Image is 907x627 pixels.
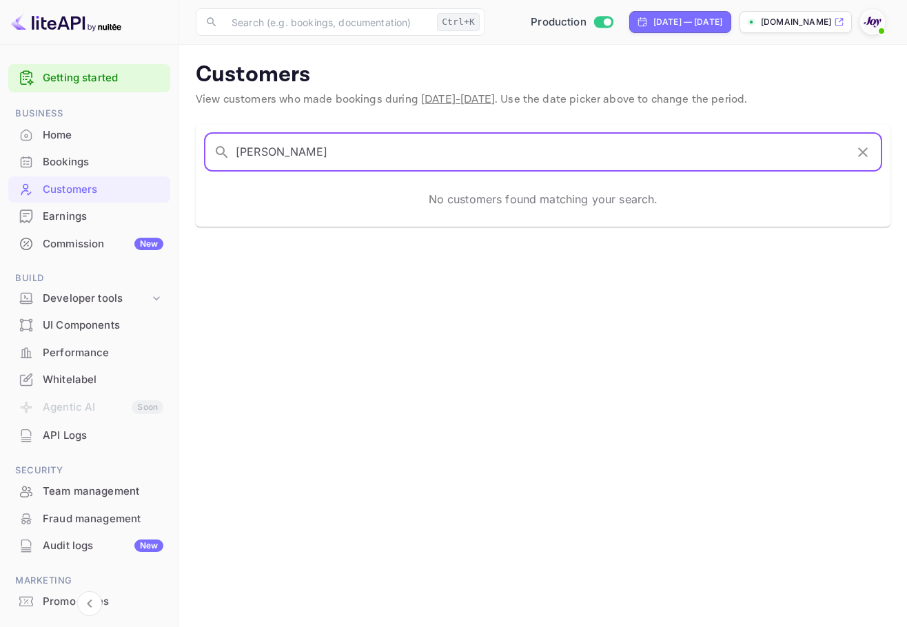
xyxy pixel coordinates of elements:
div: Performance [8,340,170,367]
a: API Logs [8,422,170,448]
div: Performance [43,345,163,361]
a: Bookings [8,149,170,174]
div: API Logs [43,428,163,444]
div: Team management [8,478,170,505]
a: Promo codes [8,588,170,614]
span: [DATE] - [DATE] [421,92,495,107]
div: Team management [43,484,163,500]
div: Audit logs [43,538,163,554]
div: Promo codes [43,594,163,610]
div: Home [43,127,163,143]
div: [DATE] — [DATE] [653,16,722,28]
span: View customers who made bookings during . Use the date picker above to change the period. [196,92,747,107]
div: Getting started [8,64,170,92]
div: Whitelabel [8,367,170,393]
a: UI Components [8,312,170,338]
div: Home [8,122,170,149]
div: CommissionNew [8,231,170,258]
div: Customers [43,182,163,198]
input: Search (e.g. bookings, documentation) [223,8,431,36]
a: Performance [8,340,170,365]
span: Marketing [8,573,170,588]
a: CommissionNew [8,231,170,256]
div: Bookings [8,149,170,176]
span: Production [531,14,587,30]
a: Fraud management [8,506,170,531]
div: API Logs [8,422,170,449]
p: [DOMAIN_NAME] [761,16,831,28]
div: UI Components [43,318,163,333]
div: Whitelabel [43,372,163,388]
span: Build [8,271,170,286]
a: Whitelabel [8,367,170,392]
div: New [134,539,163,552]
img: With Joy [862,11,884,33]
div: Audit logsNew [8,533,170,559]
a: Earnings [8,203,170,229]
a: Getting started [43,70,163,86]
button: Collapse navigation [77,591,102,616]
span: Security [8,463,170,478]
img: LiteAPI logo [11,11,121,33]
a: Home [8,122,170,147]
p: No customers found matching your search. [429,191,658,207]
span: Business [8,106,170,121]
a: Customers [8,176,170,202]
a: Team management [8,478,170,504]
div: Bookings [43,154,163,170]
div: Promo codes [8,588,170,615]
div: Fraud management [43,511,163,527]
div: Switch to Sandbox mode [525,14,618,30]
div: Earnings [8,203,170,230]
a: Audit logsNew [8,533,170,558]
div: Customers [8,176,170,203]
input: Search customers by name or email... [236,133,846,172]
div: Commission [43,236,163,252]
div: Developer tools [43,291,150,307]
p: Customers [196,61,890,89]
div: Ctrl+K [437,13,480,31]
div: Fraud management [8,506,170,533]
div: Developer tools [8,287,170,311]
div: Earnings [43,209,163,225]
div: UI Components [8,312,170,339]
div: New [134,238,163,250]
